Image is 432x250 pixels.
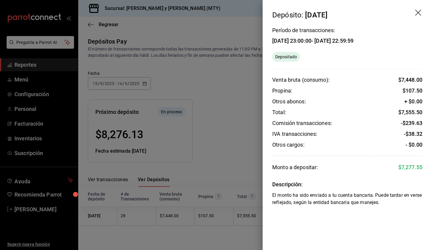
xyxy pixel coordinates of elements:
div: Otros cargos: [272,141,304,148]
span: $ 107.50 [403,87,422,94]
span: $ 7,277.55 [398,164,422,170]
div: Monto a depositar: [272,163,318,171]
span: Depositado [273,54,299,60]
div: El monto ha sido enviado a tu cuenta bancaria. Puede tardar en verse reflejado, según la entidad ... [272,192,422,206]
div: IVA transacciones: [272,130,317,138]
div: El monto ha sido enviado a tu cuenta bancaria. Puede tardar en verse reflejado, según la entidad ... [272,52,300,62]
span: - $ 239.63 [401,120,422,126]
div: Total: [272,109,286,116]
span: $ 7,555.50 [398,109,422,115]
div: Otros abonos: [272,98,306,105]
span: $ 7,448.00 [398,77,422,83]
div: [DATE] 23:00:00 - [DATE] 22:59:59 [272,38,353,44]
div: [DATE] [305,11,328,19]
div: Período de transacciones: [272,28,353,33]
div: + $0.00 [404,98,422,105]
button: drag [415,10,422,17]
div: Propina: [272,87,292,94]
div: Depósito: [272,10,328,20]
span: - $ 38.32 [404,131,422,137]
div: Venta bruta (consumo): [272,76,329,84]
div: - $0.00 [406,141,422,148]
div: Comisión transacciones: [272,120,332,127]
div: Descripción: [272,181,422,188]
